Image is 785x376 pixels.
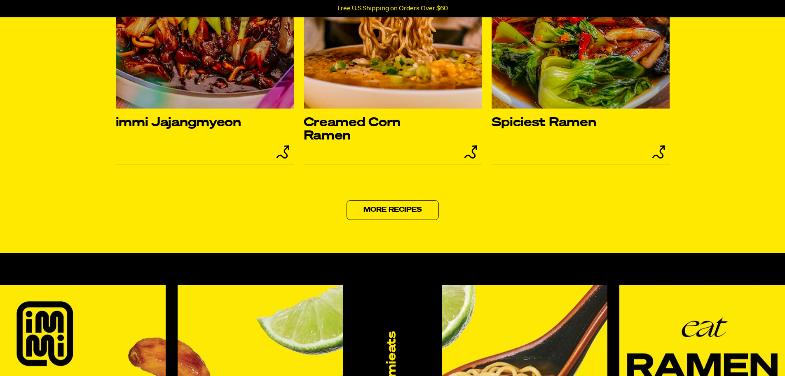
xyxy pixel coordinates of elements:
[304,116,447,143] h3: Creamed Corn Ramen
[492,116,635,130] h3: Spiciest Ramen
[337,5,448,12] p: Free U.S Shipping on Orders Over $60
[116,116,259,130] h3: immi Jajangmyeon
[347,200,439,220] a: More Recipes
